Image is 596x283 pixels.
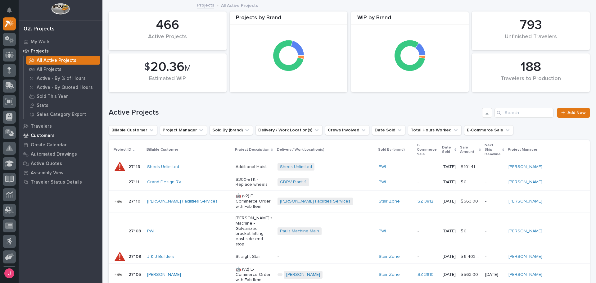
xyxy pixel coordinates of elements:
p: - [485,199,503,204]
a: Add New [557,108,590,118]
a: [PERSON_NAME] Facilities Services [280,199,350,204]
h1: Active Projects [109,108,480,117]
a: Stair Zone [379,254,400,259]
p: Travelers [31,124,52,129]
p: Automated Drawings [31,152,77,157]
p: E-Commerce Sale [417,142,438,158]
a: Active - By Quoted Hours [24,83,102,92]
a: My Work [19,37,102,46]
p: - [278,254,374,259]
a: PWI [147,229,154,234]
p: Next Ship Deadline [485,142,501,158]
a: SZ 3812 [418,199,433,204]
p: [DATE] [443,180,456,185]
p: My Work [31,39,50,45]
p: Assembly View [31,170,63,176]
div: 466 [119,17,216,33]
p: - [418,229,438,234]
span: 20.36 [151,61,184,74]
p: Traveler Status Details [31,180,82,185]
p: 27113 [129,163,141,170]
a: [PERSON_NAME] [508,199,542,204]
p: 27111 [129,178,141,185]
a: [PERSON_NAME] [286,272,320,277]
p: Customers [31,133,55,139]
div: Travelers to Production [482,75,579,89]
a: [PERSON_NAME] [508,272,542,277]
p: Project ID [114,146,131,153]
a: [PERSON_NAME] Facilities Services [147,199,218,204]
p: Delivery / Work Location(s) [277,146,324,153]
p: [DATE] [443,254,456,259]
a: PWI [379,229,386,234]
p: Straight Stair [236,254,273,259]
p: $ 0 [461,178,468,185]
div: Unfinished Travelers [482,34,579,47]
a: SZ 3810 [418,272,434,277]
button: Billable Customer [109,125,157,135]
div: WIP by Brand [351,15,469,25]
a: Active - By % of Hours [24,74,102,83]
a: Active Quotes [19,159,102,168]
a: Pauls Machine Main [280,229,319,234]
p: Project Description [235,146,269,153]
a: Onsite Calendar [19,140,102,149]
p: - [485,254,503,259]
input: Search [494,108,553,118]
a: [PERSON_NAME] [508,180,542,185]
button: users-avatar [3,267,16,280]
button: Crews Involved [325,125,369,135]
button: Project Manager [160,125,207,135]
p: - [418,180,438,185]
p: Additional Hoist [236,164,273,170]
a: Sheds Unlimited [280,164,312,170]
a: Sheds Unlimited [147,164,179,170]
a: [PERSON_NAME] [508,229,542,234]
a: [PERSON_NAME] [508,164,542,170]
a: Traveler Status Details [19,177,102,187]
div: Projects by Brand [230,15,348,25]
a: [PERSON_NAME] [147,272,181,277]
p: Sold This Year [37,94,68,99]
div: Notifications [8,7,16,17]
img: Workspace Logo [51,3,70,15]
p: 🤖 (v2) E-Commerce Order with Fab Item [236,194,273,209]
button: Total Hours Worked [408,125,462,135]
p: 27110 [129,198,142,204]
p: Billable Customer [147,146,178,153]
a: Sold This Year [24,92,102,101]
p: [DATE] [443,199,456,204]
a: Stair Zone [379,272,400,277]
div: 02. Projects [24,26,55,33]
p: All Projects [37,67,61,72]
a: Projects [19,46,102,56]
p: [DATE] [443,272,456,277]
a: Assembly View [19,168,102,177]
span: M [184,64,191,72]
a: Customers [19,131,102,140]
a: Stats [24,101,102,110]
a: GDRV Plant 4 [280,180,307,185]
button: E-Commerce Sale [464,125,513,135]
p: Projects [31,48,49,54]
p: Active - By % of Hours [37,76,86,81]
p: $ 6,402.00 [461,253,481,259]
a: J & J Builders [147,254,174,259]
p: Onsite Calendar [31,142,67,148]
p: Sold By (brand) [378,146,405,153]
div: 188 [482,59,579,75]
p: S300-ETK - Replace wheels [236,177,273,188]
button: Delivery / Work Location(s) [255,125,323,135]
p: All Active Projects [221,2,258,8]
p: - [485,180,503,185]
p: $ 0 [461,227,468,234]
a: Grand Design RV [147,180,181,185]
p: $ 563.00 [461,198,479,204]
a: PWI [379,180,386,185]
p: Project Manager [508,146,537,153]
a: Automated Drawings [19,149,102,159]
p: Sale Amount [460,144,477,156]
p: 27109 [129,227,142,234]
div: Estimated WIP [119,75,216,89]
